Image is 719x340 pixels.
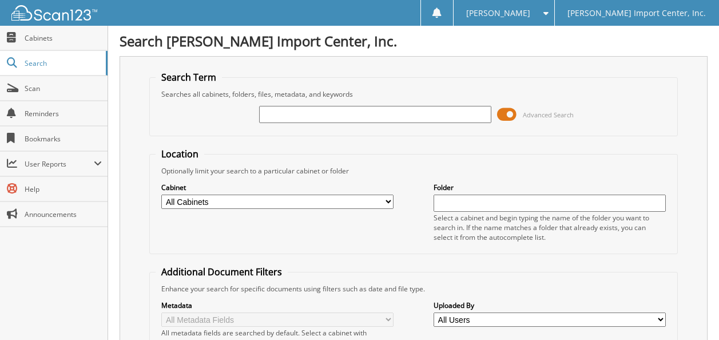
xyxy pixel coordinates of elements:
label: Metadata [161,301,394,310]
label: Cabinet [161,183,394,192]
div: Select a cabinet and begin typing the name of the folder you want to search in. If the name match... [434,213,666,242]
span: [PERSON_NAME] Import Center, Inc. [567,10,706,17]
span: Cabinets [25,33,102,43]
legend: Additional Document Filters [156,266,288,278]
span: Search [25,58,100,68]
span: Reminders [25,109,102,118]
iframe: Chat Widget [662,285,719,340]
span: Help [25,184,102,194]
legend: Search Term [156,71,222,84]
div: Searches all cabinets, folders, files, metadata, and keywords [156,89,671,99]
span: Announcements [25,209,102,219]
label: Uploaded By [434,301,666,310]
span: Scan [25,84,102,93]
span: Advanced Search [523,110,574,119]
h1: Search [PERSON_NAME] Import Center, Inc. [120,31,708,50]
span: Bookmarks [25,134,102,144]
span: User Reports [25,159,94,169]
div: Enhance your search for specific documents using filters such as date and file type. [156,284,671,294]
legend: Location [156,148,204,160]
div: Optionally limit your search to a particular cabinet or folder [156,166,671,176]
label: Folder [434,183,666,192]
img: scan123-logo-white.svg [11,5,97,21]
span: [PERSON_NAME] [466,10,530,17]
